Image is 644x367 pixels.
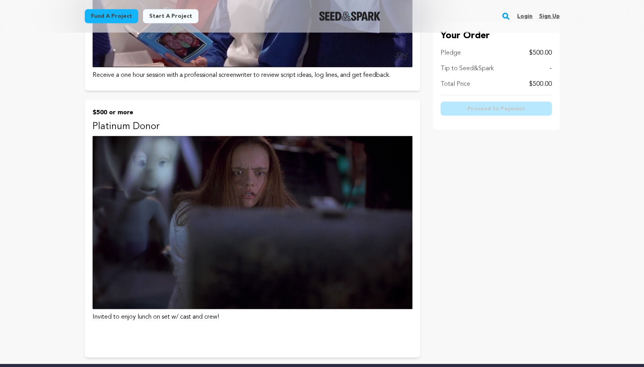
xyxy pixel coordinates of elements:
[529,80,552,89] p: $500.00
[441,30,552,42] p: Your Order
[93,121,412,133] p: Platinum Donor
[441,64,494,73] p: Tip to Seed&Spark
[441,102,552,116] button: Proceed to Payment
[93,108,412,117] p: $500 or more
[319,12,380,21] img: Seed&Spark Logo Dark Mode
[93,72,391,78] span: Receive a one hour session with a professional screenwriter to review script ideas, log lines, an...
[517,10,532,23] a: Login
[539,10,559,23] a: Sign up
[441,48,461,58] p: Pledge
[549,64,552,73] p: -
[467,105,525,113] span: Proceed to Payment
[529,48,552,58] p: $500.00
[93,314,219,320] span: Invited to enjoy lunch on set w/ cast and crew!
[441,80,470,89] p: Total Price
[93,136,412,309] img: incentive
[319,12,380,21] a: Seed&Spark Homepage
[143,9,198,23] a: Start a project
[85,9,138,23] a: Fund a project
[85,100,420,358] button: $500 or more Platinum Donor Invited to enjoy lunch on set w/ cast and crew!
